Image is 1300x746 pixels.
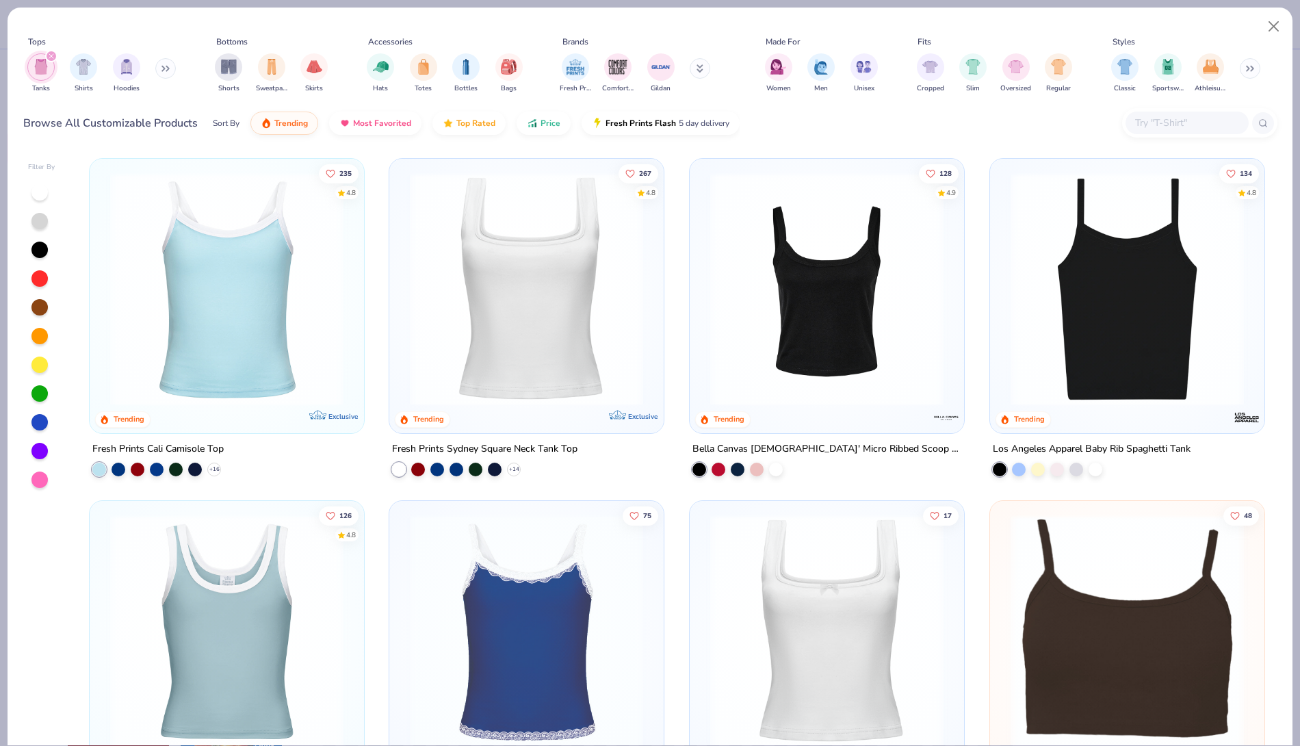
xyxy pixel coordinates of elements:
[1051,59,1067,75] img: Regular Image
[640,170,652,177] span: 267
[76,59,92,75] img: Shirts Image
[216,36,248,48] div: Bottoms
[307,59,322,75] img: Skirts Image
[1111,53,1139,94] div: filter for Classic
[1008,59,1024,75] img: Oversized Image
[28,162,55,172] div: Filter By
[452,53,480,94] div: filter for Bottles
[917,83,944,94] span: Cropped
[1240,170,1252,177] span: 134
[562,36,588,48] div: Brands
[939,170,952,177] span: 128
[602,53,634,94] div: filter for Comfort Colors
[300,53,328,94] div: filter for Skirts
[215,53,242,94] button: filter button
[103,172,350,406] img: a25d9891-da96-49f3-a35e-76288174bf3a
[623,506,659,525] button: Like
[416,59,431,75] img: Totes Image
[647,53,675,94] div: filter for Gildan
[923,506,959,525] button: Like
[92,441,224,458] div: Fresh Prints Cali Camisole Top
[373,83,388,94] span: Hats
[944,512,952,519] span: 17
[541,118,560,129] span: Price
[353,118,411,129] span: Most Favorited
[215,53,242,94] div: filter for Shorts
[501,59,516,75] img: Bags Image
[495,53,523,94] button: filter button
[34,59,49,75] img: Tanks Image
[582,112,740,135] button: Fresh Prints Flash5 day delivery
[1152,53,1184,94] div: filter for Sportswear
[75,83,93,94] span: Shirts
[305,83,323,94] span: Skirts
[560,53,591,94] button: filter button
[1152,83,1184,94] span: Sportswear
[651,83,671,94] span: Gildan
[1261,14,1287,40] button: Close
[1233,404,1260,431] img: Los Angeles Apparel logo
[256,53,287,94] button: filter button
[765,53,792,94] div: filter for Women
[218,83,239,94] span: Shorts
[959,53,987,94] button: filter button
[250,112,318,135] button: Trending
[606,118,676,129] span: Fresh Prints Flash
[113,53,140,94] div: filter for Hoodies
[628,412,658,421] span: Exclusive
[328,412,357,421] span: Exclusive
[850,53,878,94] div: filter for Unisex
[221,59,237,75] img: Shorts Image
[443,118,454,129] img: TopRated.gif
[70,53,97,94] div: filter for Shirts
[560,83,591,94] span: Fresh Prints
[452,53,480,94] button: filter button
[415,83,432,94] span: Totes
[946,188,956,198] div: 4.9
[32,83,50,94] span: Tanks
[1160,59,1175,75] img: Sportswear Image
[213,117,239,129] div: Sort By
[651,57,671,77] img: Gildan Image
[1004,172,1251,406] img: cbf11e79-2adf-4c6b-b19e-3da42613dd1b
[256,83,287,94] span: Sweatpants
[1111,53,1139,94] button: filter button
[1113,36,1135,48] div: Styles
[368,36,413,48] div: Accessories
[1247,188,1256,198] div: 4.8
[1000,53,1031,94] button: filter button
[814,83,828,94] span: Men
[850,53,878,94] button: filter button
[319,164,359,183] button: Like
[602,83,634,94] span: Comfort Colors
[261,118,272,129] img: trending.gif
[619,164,659,183] button: Like
[119,59,134,75] img: Hoodies Image
[560,53,591,94] div: filter for Fresh Prints
[1000,83,1031,94] span: Oversized
[644,512,652,519] span: 75
[392,441,577,458] div: Fresh Prints Sydney Square Neck Tank Top
[854,83,874,94] span: Unisex
[367,53,394,94] div: filter for Hats
[807,53,835,94] div: filter for Men
[1219,164,1259,183] button: Like
[814,59,829,75] img: Men Image
[274,118,308,129] span: Trending
[647,188,656,198] div: 4.8
[410,53,437,94] button: filter button
[264,59,279,75] img: Sweatpants Image
[458,59,473,75] img: Bottles Image
[319,506,359,525] button: Like
[703,172,950,406] img: 8af284bf-0d00-45ea-9003-ce4b9a3194ad
[807,53,835,94] button: filter button
[856,59,872,75] img: Unisex Image
[1045,53,1072,94] button: filter button
[1195,83,1226,94] span: Athleisure
[1152,53,1184,94] button: filter button
[917,53,944,94] div: filter for Cropped
[346,530,356,540] div: 4.8
[300,53,328,94] button: filter button
[933,404,960,431] img: Bella + Canvas logo
[959,53,987,94] div: filter for Slim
